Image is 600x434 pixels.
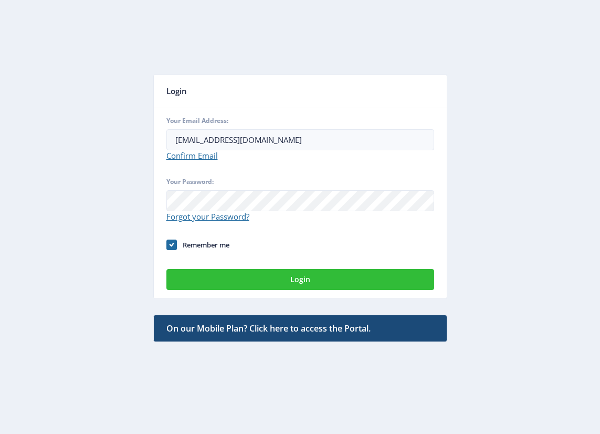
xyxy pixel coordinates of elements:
[166,177,214,186] span: Your Password:
[166,150,218,161] a: Confirm Email
[153,315,447,342] a: On our Mobile Plan? Click here to access the Portal.
[166,129,434,150] input: Email address
[183,240,229,250] span: Remember me
[166,116,228,125] span: Your Email Address:
[166,83,434,99] div: Login
[166,269,434,290] button: Login
[166,211,249,222] a: Forgot your Password?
